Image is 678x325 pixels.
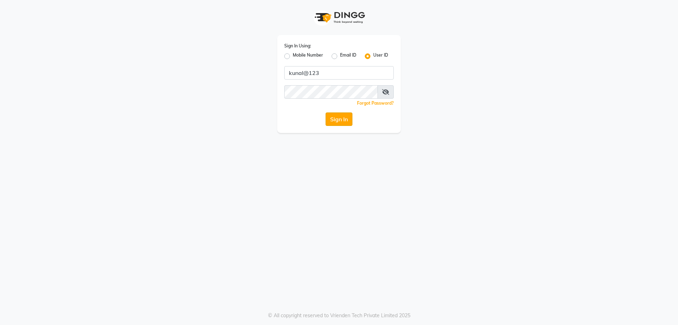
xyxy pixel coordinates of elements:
label: User ID [373,52,388,60]
input: Username [284,85,378,99]
input: Username [284,66,394,80]
a: Forgot Password? [357,100,394,106]
img: logo1.svg [311,7,367,28]
button: Sign In [326,112,352,126]
label: Email ID [340,52,356,60]
label: Mobile Number [293,52,323,60]
label: Sign In Using: [284,43,311,49]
